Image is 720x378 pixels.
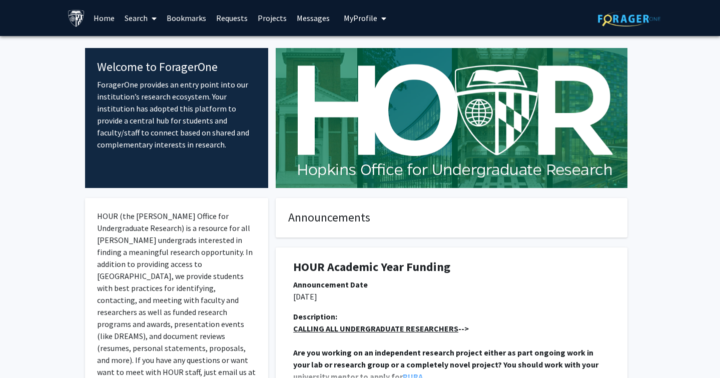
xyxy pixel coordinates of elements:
h1: HOUR Academic Year Funding [293,260,610,274]
img: Johns Hopkins University Logo [68,9,85,27]
img: Cover Image [276,48,627,188]
a: Messages [292,0,335,35]
a: Requests [211,0,253,35]
p: [DATE] [293,290,610,302]
a: Projects [253,0,292,35]
u: CALLING ALL UNDERGRADUATE RESEARCHERS [293,323,458,333]
a: Home [89,0,120,35]
a: Search [120,0,162,35]
h4: Welcome to ForagerOne [97,60,257,74]
h4: Announcements [288,210,615,225]
div: Description: [293,310,610,322]
iframe: Chat [8,333,43,370]
div: Announcement Date [293,278,610,290]
img: ForagerOne Logo [598,11,660,26]
strong: --> [293,323,469,333]
span: My Profile [344,13,377,23]
p: ForagerOne provides an entry point into our institution’s research ecosystem. Your institution ha... [97,78,257,150]
a: Bookmarks [162,0,211,35]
